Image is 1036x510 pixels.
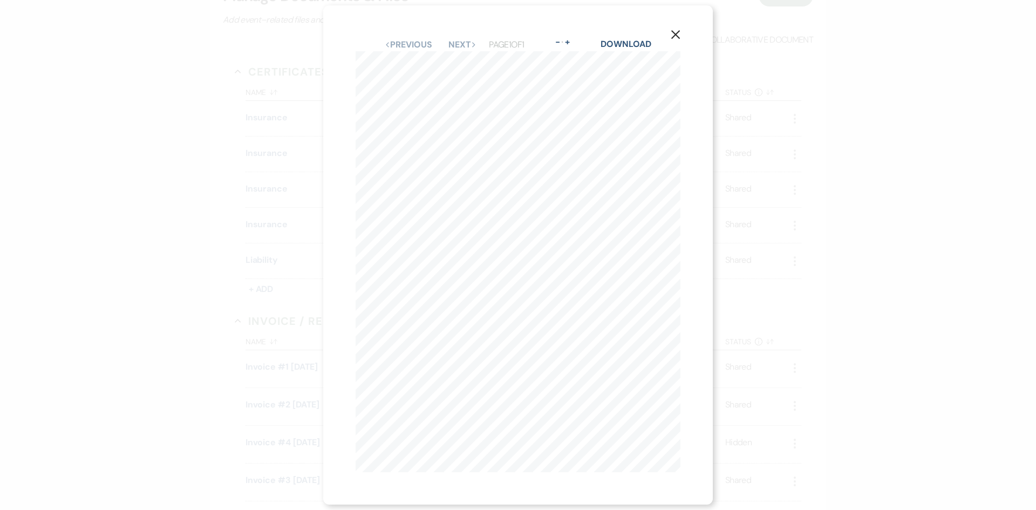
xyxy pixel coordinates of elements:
[448,40,476,49] button: Next
[563,38,572,46] button: +
[385,40,432,49] button: Previous
[601,38,651,50] a: Download
[553,38,562,46] button: -
[489,38,524,52] p: Page 1 of 1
